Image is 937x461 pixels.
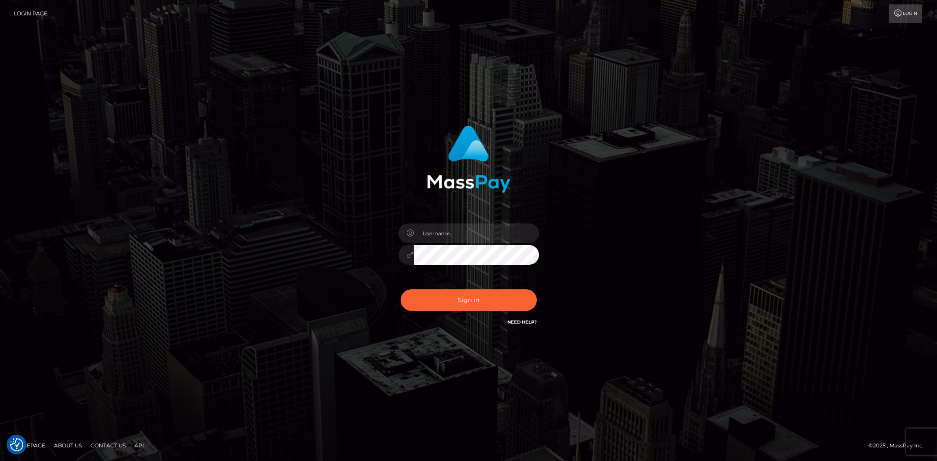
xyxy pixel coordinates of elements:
[51,439,85,452] a: About Us
[87,439,129,452] a: Contact Us
[889,4,922,23] a: Login
[507,319,537,325] a: Need Help?
[10,438,23,451] img: Revisit consent button
[131,439,148,452] a: API
[401,289,537,311] button: Sign in
[14,4,47,23] a: Login Page
[10,439,49,452] a: Homepage
[414,223,539,243] input: Username...
[868,441,930,450] div: © 2025 , MassPay Inc.
[427,126,510,193] img: MassPay Login
[10,438,23,451] button: Consent Preferences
